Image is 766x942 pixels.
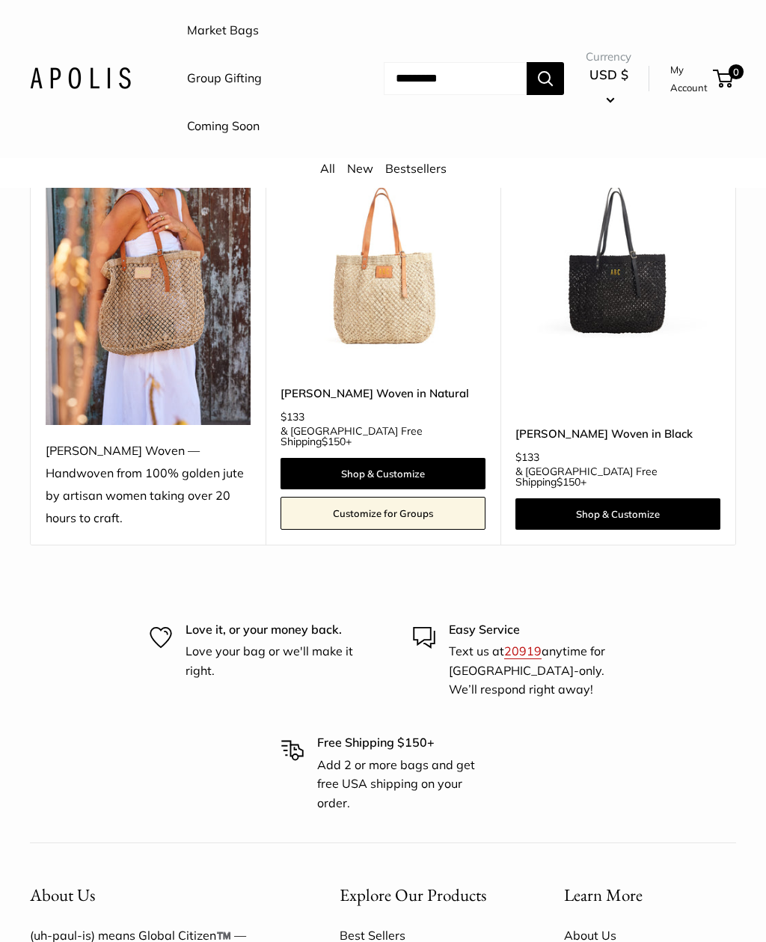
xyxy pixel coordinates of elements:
[515,153,720,358] a: Mercado Woven in BlackMercado Woven in Black
[187,116,260,138] a: Coming Soon
[586,64,631,111] button: USD $
[385,162,447,177] a: Bestsellers
[320,162,335,177] a: All
[281,459,485,490] a: Shop & Customize
[589,67,628,83] span: USD $
[564,884,643,907] span: Learn More
[515,426,720,443] a: [PERSON_NAME] Woven in Black
[449,643,616,700] p: Text us at anytime for [GEOGRAPHIC_DATA]-only. We’ll respond right away!
[515,467,720,488] span: & [GEOGRAPHIC_DATA] Free Shipping +
[527,63,564,96] button: Search
[30,884,95,907] span: About Us
[186,621,353,640] p: Love it, or your money back.
[281,411,304,424] span: $133
[515,499,720,530] a: Shop & Customize
[515,451,539,465] span: $133
[515,153,720,358] img: Mercado Woven in Black
[187,68,262,91] a: Group Gifting
[347,162,373,177] a: New
[46,441,251,530] div: [PERSON_NAME] Woven — Handwoven from 100% golden jute by artisan women taking over 20 hours to cr...
[670,61,708,98] a: My Account
[281,385,485,403] a: [PERSON_NAME] Woven in Natural
[30,881,287,911] button: About Us
[281,426,485,447] span: & [GEOGRAPHIC_DATA] Free Shipping +
[187,20,259,43] a: Market Bags
[586,47,631,68] span: Currency
[30,68,131,90] img: Apolis
[557,476,580,489] span: $150
[281,153,485,358] a: Mercado Woven in NaturalMercado Woven in Natural
[340,884,486,907] span: Explore Our Products
[317,734,485,753] p: Free Shipping $150+
[281,498,485,530] a: Customize for Groups
[504,644,542,659] a: 20919
[729,65,744,80] span: 0
[384,63,527,96] input: Search...
[564,881,736,911] button: Learn More
[714,70,733,88] a: 0
[340,881,512,911] button: Explore Our Products
[186,643,353,681] p: Love your bag or we'll make it right.
[281,153,485,358] img: Mercado Woven in Natural
[46,153,251,426] img: Mercado Woven — Handwoven from 100% golden jute by artisan women taking over 20 hours to craft.
[317,756,485,814] p: Add 2 or more bags and get free USA shipping on your order.
[449,621,616,640] p: Easy Service
[322,435,346,449] span: $150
